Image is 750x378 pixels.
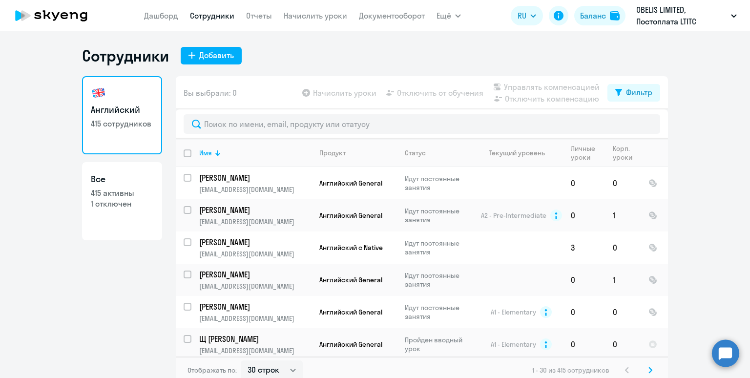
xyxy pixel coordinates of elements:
p: Идут постоянные занятия [405,174,472,192]
td: 3 [563,231,605,264]
td: 1 [605,264,641,296]
a: [PERSON_NAME] [199,172,311,183]
p: Идут постоянные занятия [405,239,472,256]
div: Добавить [199,49,234,61]
p: Щ [PERSON_NAME] [199,334,310,344]
button: OBELIS LIMITED, Постоплата LTITC [631,4,742,27]
a: [PERSON_NAME] [199,205,311,215]
p: [EMAIL_ADDRESS][DOMAIN_NAME] [199,282,311,291]
p: [PERSON_NAME] [199,269,310,280]
p: Идут постоянные занятия [405,207,472,224]
p: [EMAIL_ADDRESS][DOMAIN_NAME] [199,250,311,258]
p: [EMAIL_ADDRESS][DOMAIN_NAME] [199,314,311,323]
td: 0 [563,199,605,231]
span: Английский General [319,179,382,188]
td: 0 [563,264,605,296]
button: Фильтр [607,84,660,102]
p: OBELIS LIMITED, Постоплата LTITC [636,4,727,27]
p: [EMAIL_ADDRESS][DOMAIN_NAME] [199,185,311,194]
td: 0 [605,328,641,360]
span: 1 - 30 из 415 сотрудников [532,366,609,375]
td: 0 [605,167,641,199]
p: 1 отключен [91,198,153,209]
a: Отчеты [246,11,272,21]
div: Продукт [319,148,346,157]
p: [PERSON_NAME] [199,172,310,183]
h3: Английский [91,104,153,116]
span: A2 - Pre-Intermediate [481,211,546,220]
span: Английский General [319,275,382,284]
div: Баланс [580,10,606,21]
p: Идут постоянные занятия [405,271,472,289]
a: Сотрудники [190,11,234,21]
div: Текущий уровень [489,148,545,157]
p: [PERSON_NAME] [199,205,310,215]
a: [PERSON_NAME] [199,237,311,248]
span: Английский с Native [319,243,383,252]
span: Английский General [319,211,382,220]
p: 415 активны [91,188,153,198]
td: 0 [563,328,605,360]
span: RU [518,10,526,21]
button: Добавить [181,47,242,64]
span: Английский General [319,308,382,316]
a: [PERSON_NAME] [199,269,311,280]
a: Документооборот [359,11,425,21]
span: Отображать по: [187,366,237,375]
span: Вы выбрали: 0 [184,87,237,99]
div: Статус [405,148,426,157]
p: Пройден вводный урок [405,336,472,353]
p: 415 сотрудников [91,118,153,129]
p: [PERSON_NAME] [199,301,310,312]
button: RU [511,6,543,25]
button: Ещё [437,6,461,25]
td: 0 [563,167,605,199]
td: 0 [605,231,641,264]
a: Щ [PERSON_NAME] [199,334,311,344]
a: Английский415 сотрудников [82,76,162,154]
a: Все415 активны1 отключен [82,162,162,240]
span: A1 - Elementary [491,340,536,349]
img: english [91,85,106,101]
span: Ещё [437,10,451,21]
h3: Все [91,173,153,186]
div: Личные уроки [571,144,604,162]
td: 0 [605,296,641,328]
a: [PERSON_NAME] [199,301,311,312]
td: 1 [605,199,641,231]
a: Дашборд [144,11,178,21]
div: Имя [199,148,311,157]
img: balance [610,11,620,21]
span: A1 - Elementary [491,308,536,316]
div: Фильтр [626,86,652,98]
p: [EMAIL_ADDRESS][DOMAIN_NAME] [199,346,311,355]
td: 0 [563,296,605,328]
input: Поиск по имени, email, продукту или статусу [184,114,660,134]
a: Начислить уроки [284,11,347,21]
div: Корп. уроки [613,144,640,162]
p: [PERSON_NAME] [199,237,310,248]
span: Английский General [319,340,382,349]
div: Имя [199,148,212,157]
p: Идут постоянные занятия [405,303,472,321]
button: Балансbalance [574,6,625,25]
p: [EMAIL_ADDRESS][DOMAIN_NAME] [199,217,311,226]
h1: Сотрудники [82,46,169,65]
div: Текущий уровень [480,148,562,157]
